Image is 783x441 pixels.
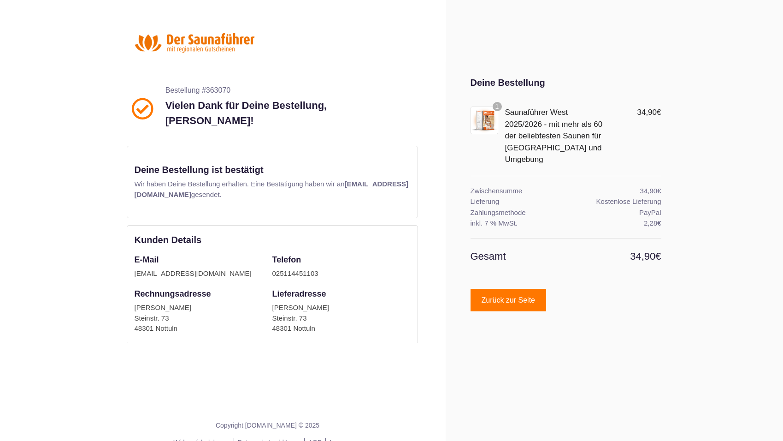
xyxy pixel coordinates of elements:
[135,303,263,334] div: [PERSON_NAME] Steinstr. 73 48301 Nottuln
[637,108,661,117] span: 34,90
[135,268,263,279] div: [EMAIL_ADDRESS][DOMAIN_NAME]
[566,207,661,218] td: PayPal
[471,207,566,218] th: Zahlungsmethode
[640,187,661,195] span: 34,90
[135,163,410,177] p: Deine Bestellung ist bestätigt
[272,289,326,298] strong: Lieferadresse
[655,250,661,262] span: €
[272,268,403,279] div: 025114451103
[566,196,661,207] td: Kostenlose Lieferung
[630,250,661,262] span: 34,90
[471,238,566,274] th: Gesamt
[493,102,502,111] span: 1
[471,76,661,89] div: Deine Bestellung
[471,196,566,207] th: Lieferung
[471,289,546,311] a: Zurück zur Seite
[135,255,159,264] strong: E-Mail
[657,187,661,195] span: €
[482,297,535,304] span: Zurück zur Seite
[165,85,413,96] p: Bestellung #363070
[165,98,413,128] p: Vielen Dank für Deine Bestellung, [PERSON_NAME]!
[122,421,413,430] p: Copyright [DOMAIN_NAME] © 2025
[135,289,211,298] strong: Rechnungsadresse
[505,108,603,164] a: Saunaführer West 2025/2026 - mit mehr als 60 der beliebtesten Saunen für [GEOGRAPHIC_DATA] und Um...
[272,255,301,264] strong: Telefon
[135,179,410,200] p: Wir haben Deine Bestellung erhalten. Eine Bestätigung haben wir an gesendet.
[471,176,566,196] th: Zwischensumme
[135,180,408,198] b: [EMAIL_ADDRESS][DOMAIN_NAME]
[657,108,661,117] span: €
[272,303,403,334] div: [PERSON_NAME] Steinstr. 73 48301 Nottuln
[471,218,566,238] th: inkl. 7 % MwSt.
[135,233,410,247] div: Kunden Details
[644,219,661,227] span: 2,28
[657,219,661,227] span: €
